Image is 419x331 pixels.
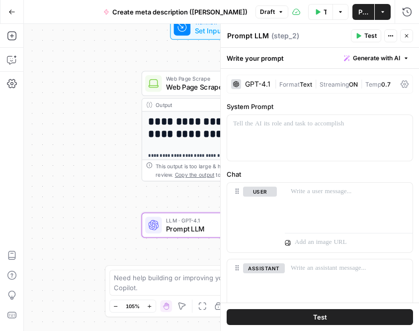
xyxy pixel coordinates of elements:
span: Format [279,81,300,88]
span: Web Page Scrape [166,82,275,93]
span: Create meta description ([PERSON_NAME]) [112,7,248,17]
div: This output is too large & has been abbreviated for review. to view the full content. [156,162,298,179]
button: Test [227,309,413,325]
span: Temp [365,81,381,88]
button: Test Workflow [308,4,333,20]
span: | [358,79,365,89]
span: Test Workflow [324,7,327,17]
span: LLM · GPT-4.1 [166,217,274,225]
span: Generate with AI [353,54,400,63]
button: Draft [255,5,288,18]
button: Generate with AI [340,52,413,65]
label: Chat [227,169,413,179]
span: Text [300,81,312,88]
span: ON [349,81,358,88]
span: | [312,79,320,89]
button: Publish [352,4,374,20]
span: ( step_2 ) [271,31,299,41]
span: Draft [260,7,275,16]
span: Copy the output [175,172,215,178]
button: Create meta description ([PERSON_NAME]) [97,4,253,20]
div: Write your prompt [221,48,419,68]
button: assistant [243,263,285,273]
span: 0.7 [381,81,391,88]
span: Test [364,31,377,40]
label: System Prompt [227,102,413,111]
div: GPT-4.1 [245,81,270,88]
div: WorkflowSet InputsInputs [142,15,303,40]
span: | [274,79,279,89]
div: user [227,183,277,252]
span: Prompt LLM [166,223,274,234]
span: Set Inputs [195,26,247,36]
button: Test [351,29,381,42]
span: Web Page Scrape [166,75,275,83]
button: user [243,187,277,197]
span: Publish [358,7,368,17]
span: 105% [126,302,140,310]
div: Output [156,101,274,109]
div: LLM · GPT-4.1Prompt LLMStep 2 [142,213,303,237]
div: assistant [227,259,277,329]
span: Streaming [320,81,349,88]
textarea: Prompt LLM [227,31,269,41]
span: Test [313,312,327,322]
